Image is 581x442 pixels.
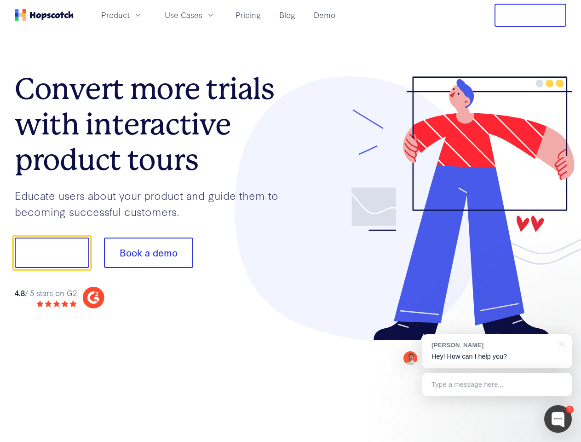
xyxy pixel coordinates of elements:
p: Hey! How can I help you? [431,352,563,361]
button: Book a demo [104,238,193,268]
span: Use Cases [165,9,202,21]
h1: Convert more trials with interactive product tours [15,71,291,177]
a: Blog [276,7,299,23]
a: Home [15,9,74,21]
button: Product [96,7,148,23]
a: Demo [310,7,339,23]
div: Type a message here... [422,373,572,396]
div: / 5 stars on G2 [15,287,77,299]
a: Pricing [232,7,265,23]
span: Product [101,9,130,21]
button: Free Trial [495,4,566,27]
div: [PERSON_NAME] [431,341,553,349]
div: 1 [566,406,574,413]
strong: 4.8 [15,287,25,298]
button: Use Cases [159,7,221,23]
p: Educate users about your product and guide them to becoming successful customers. [15,187,291,219]
button: Show me! [15,238,89,268]
img: Mark Spera [403,351,417,365]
